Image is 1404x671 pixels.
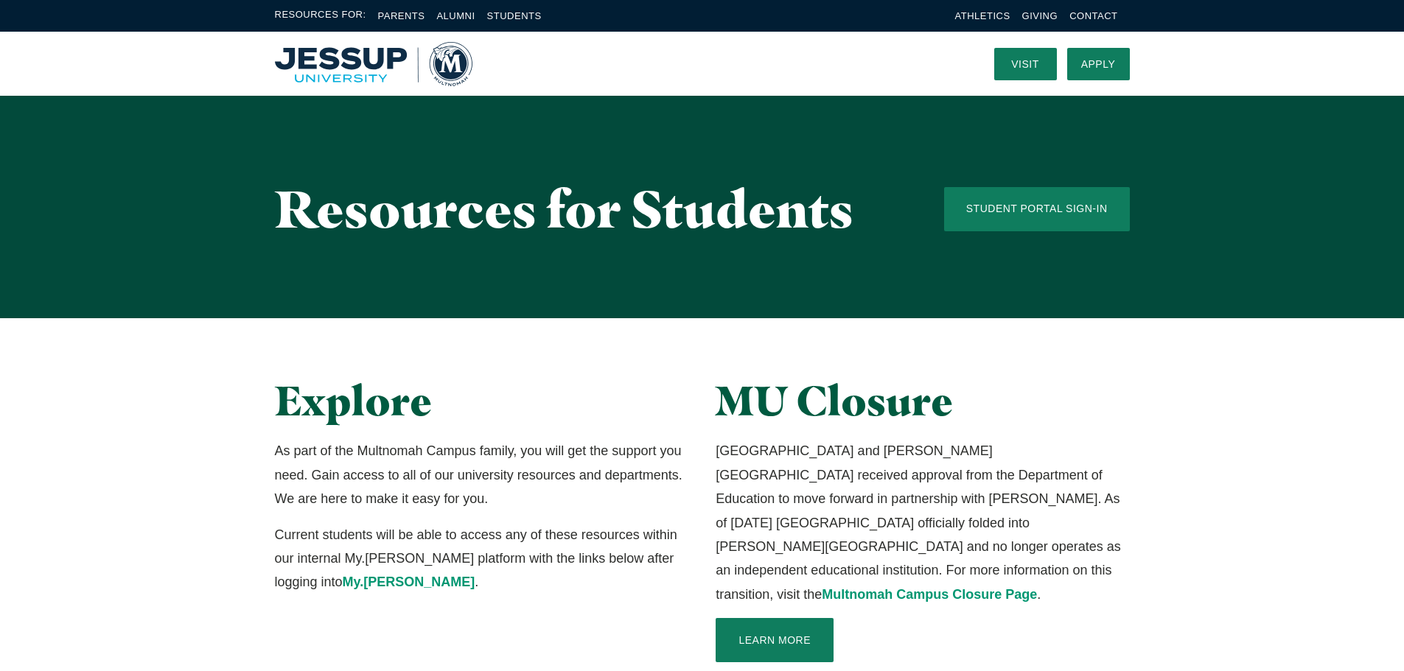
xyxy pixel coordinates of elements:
a: Apply [1067,48,1130,80]
a: Multnomah Campus Closure Page [822,587,1037,602]
a: Parents [378,10,425,21]
a: Learn More [716,618,834,662]
a: Students [487,10,542,21]
p: Current students will be able to access any of these resources within our internal My.[PERSON_NAM... [275,523,688,594]
a: Athletics [955,10,1010,21]
a: Giving [1022,10,1058,21]
h2: Explore [275,377,688,424]
span: Resources For: [275,7,366,24]
img: Multnomah University Logo [275,42,472,86]
p: [GEOGRAPHIC_DATA] and [PERSON_NAME][GEOGRAPHIC_DATA] received approval from the Department of Edu... [716,439,1129,606]
a: Alumni [436,10,475,21]
a: Home [275,42,472,86]
h2: MU Closure [716,377,1129,424]
a: Visit [994,48,1057,80]
a: Contact [1069,10,1117,21]
a: Student Portal Sign-In [944,187,1130,231]
p: As part of the Multnomah Campus family, you will get the support you need. Gain access to all of ... [275,439,688,510]
a: My.[PERSON_NAME] [343,575,475,589]
h1: Resources for Students [275,180,885,237]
